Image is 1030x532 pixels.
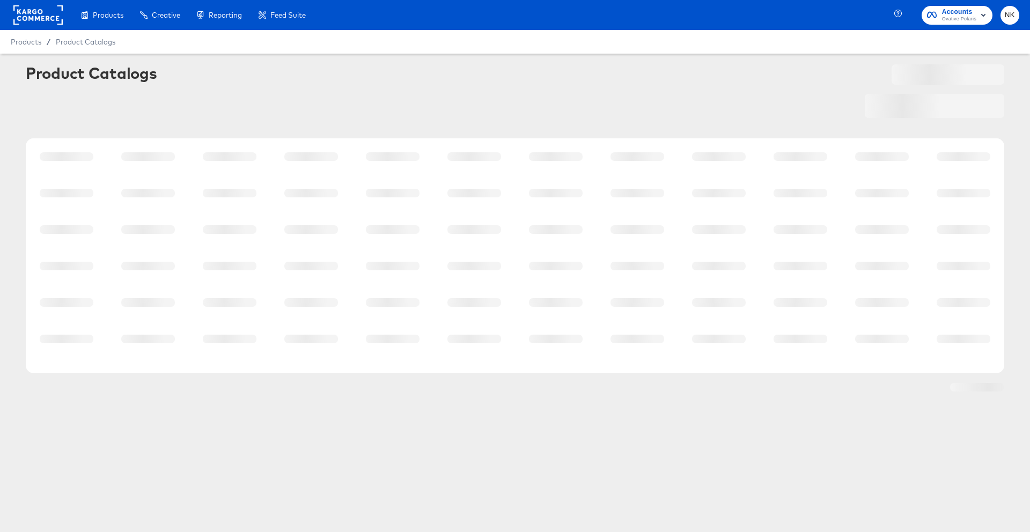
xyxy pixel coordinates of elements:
[56,38,115,46] a: Product Catalogs
[942,15,976,24] span: Ovative Polaris
[209,11,242,19] span: Reporting
[41,38,56,46] span: /
[152,11,180,19] span: Creative
[26,64,157,82] div: Product Catalogs
[1000,6,1019,25] button: NK
[942,6,976,18] span: Accounts
[1005,9,1015,21] span: NK
[11,38,41,46] span: Products
[270,11,306,19] span: Feed Suite
[93,11,123,19] span: Products
[922,6,992,25] button: AccountsOvative Polaris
